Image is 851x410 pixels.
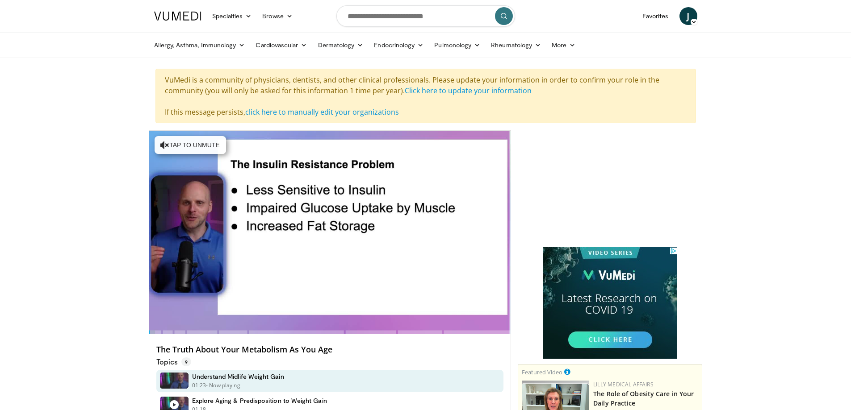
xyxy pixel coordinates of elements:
[543,247,677,359] iframe: Advertisement
[313,36,369,54] a: Dermatology
[155,136,226,154] button: Tap to unmute
[245,107,399,117] a: click here to manually edit your organizations
[369,36,429,54] a: Endocrinology
[192,373,284,381] h4: Understand Midlife Weight Gain
[486,36,546,54] a: Rheumatology
[522,368,562,376] small: Featured Video
[181,357,191,366] span: 9
[405,86,532,95] a: Click here to update your information
[149,131,511,334] video-js: Video Player
[543,130,677,242] iframe: Advertisement
[593,381,654,388] a: Lilly Medical Affairs
[207,7,257,25] a: Specialties
[154,12,201,21] img: VuMedi Logo
[149,36,251,54] a: Allergy, Asthma, Immunology
[250,36,312,54] a: Cardiovascular
[546,36,581,54] a: More
[192,397,327,405] h4: Explore Aging & Predisposition to Weight Gain
[192,381,206,389] p: 01:23
[156,345,504,355] h4: The Truth About Your Metabolism As You Age
[637,7,674,25] a: Favorites
[156,357,191,366] p: Topics
[429,36,486,54] a: Pulmonology
[155,69,696,123] div: VuMedi is a community of physicians, dentists, and other clinical professionals. Please update yo...
[336,5,515,27] input: Search topics, interventions
[593,389,694,407] a: The Role of Obesity Care in Your Daily Practice
[206,381,240,389] p: - Now playing
[257,7,298,25] a: Browse
[679,7,697,25] a: J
